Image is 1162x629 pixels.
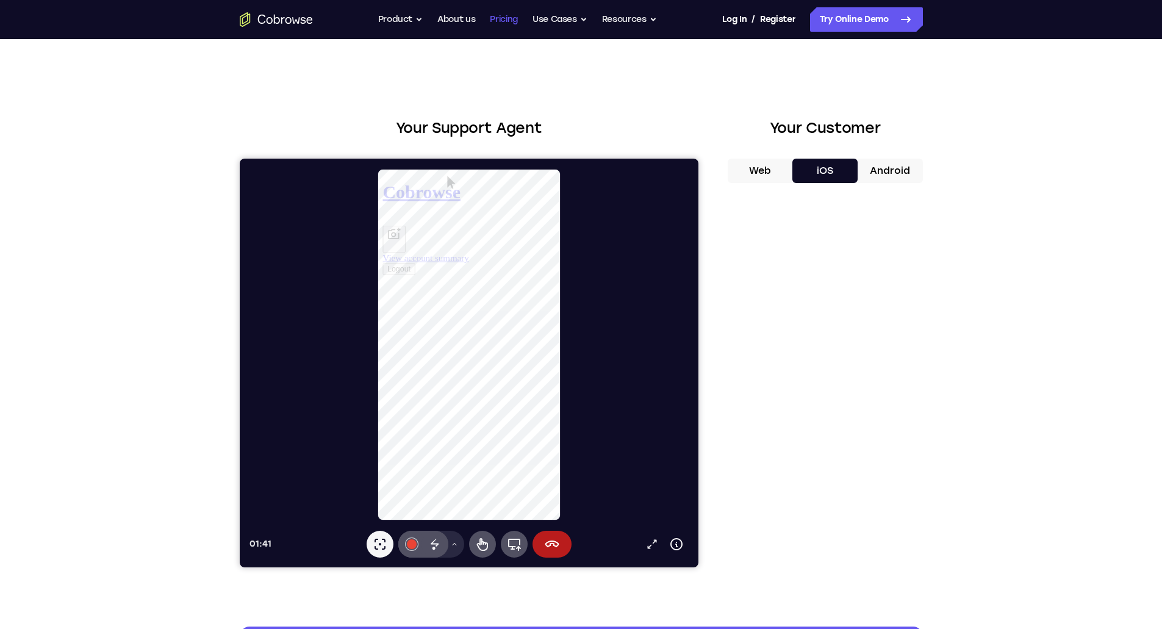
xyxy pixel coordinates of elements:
button: Disappearing ink [182,372,209,399]
a: About us [437,7,475,32]
button: Web [728,159,793,183]
button: Full device [261,372,288,399]
button: Android [858,159,923,183]
button: Use Cases [533,7,587,32]
a: Try Online Demo [810,7,923,32]
button: Remote control [229,372,256,399]
a: Pricing [490,7,518,32]
button: End session [293,372,332,399]
a: Go to the home page [240,12,313,27]
a: Register [760,7,795,32]
button: Product [378,7,423,32]
button: Device info [425,373,449,398]
iframe: Agent [240,159,698,567]
h2: Your Customer [728,117,923,139]
button: Annotations color [159,372,185,399]
h2: Your Support Agent [240,117,698,139]
a: Popout [400,373,425,398]
button: Drawing tools menu [205,372,224,399]
span: / [751,12,755,27]
button: Laser pointer [127,372,154,399]
button: Resources [602,7,657,32]
button: iOS [792,159,858,183]
a: Log In [722,7,747,32]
